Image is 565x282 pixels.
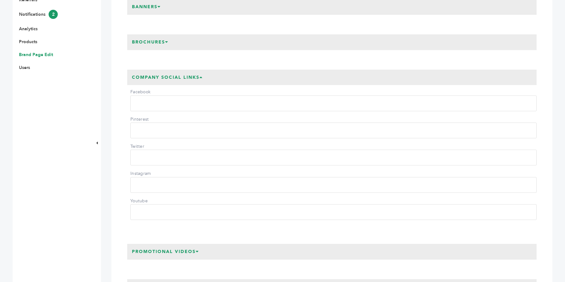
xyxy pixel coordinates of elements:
[130,143,175,150] label: Twitter
[127,34,173,50] h3: Brochures
[130,170,175,177] label: Instagram
[130,198,175,204] label: Youtube
[19,65,30,71] a: Users
[130,116,175,123] label: Pinterest
[127,244,204,260] h3: Promotional Videos
[19,11,58,17] a: Notifications2
[19,26,38,32] a: Analytics
[127,70,208,85] h3: Company Social Links
[130,89,175,95] label: Facebook
[19,52,53,58] a: Brand Page Edit
[19,39,37,45] a: Products
[49,10,58,19] span: 2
